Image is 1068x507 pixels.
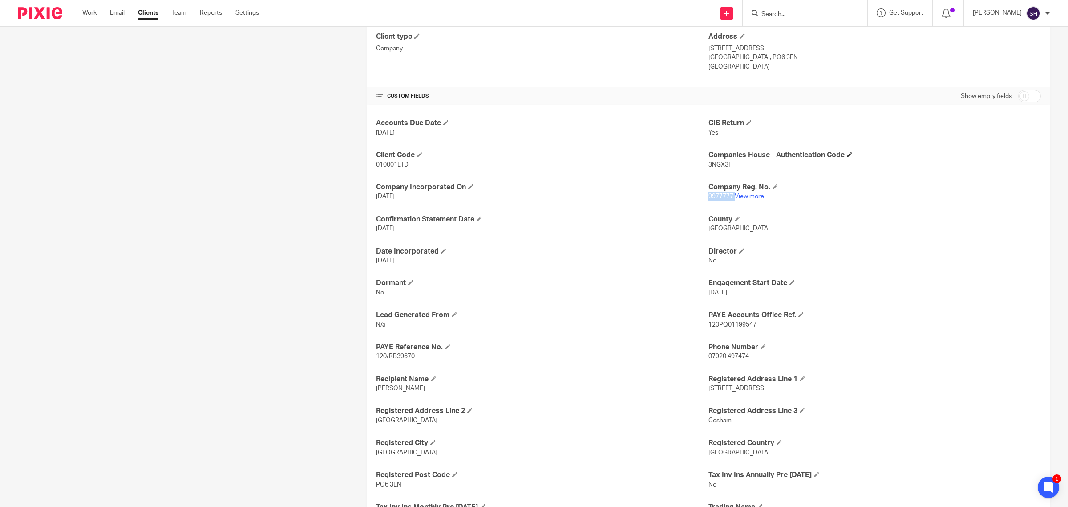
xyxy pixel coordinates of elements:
[235,8,259,17] a: Settings
[376,353,415,360] span: 120/RB39670
[708,53,1041,62] p: [GEOGRAPHIC_DATA], PO6 3EN
[708,438,1041,448] h4: Registered Country
[708,406,1041,416] h4: Registered Address Line 3
[961,92,1012,101] label: Show empty fields
[708,385,766,392] span: [STREET_ADDRESS]
[708,62,1041,71] p: [GEOGRAPHIC_DATA]
[138,8,158,17] a: Clients
[82,8,97,17] a: Work
[708,482,716,488] span: No
[376,278,708,288] h4: Dormant
[376,482,401,488] span: PO6 3EN
[376,385,425,392] span: [PERSON_NAME]
[376,450,437,456] span: [GEOGRAPHIC_DATA]
[376,322,385,328] span: N/a
[376,438,708,448] h4: Registered City
[376,162,409,168] span: 010001LTD
[376,32,708,41] h4: Client type
[708,311,1041,320] h4: PAYE Accounts Office Ref.
[376,119,708,128] h4: Accounts Due Date
[376,93,708,100] h4: CUSTOM FIELDS
[708,290,727,296] span: [DATE]
[376,258,395,264] span: [DATE]
[708,119,1041,128] h4: CIS Return
[376,225,395,232] span: [DATE]
[761,11,841,19] input: Search
[708,417,732,424] span: Cosham
[376,470,708,480] h4: Registered Post Code
[708,470,1041,480] h4: Tax Inv Ins Annually Pre [DATE]
[973,8,1022,17] p: [PERSON_NAME]
[110,8,125,17] a: Email
[708,322,756,328] span: 120PQ01199547
[376,193,395,200] span: [DATE]
[1052,474,1061,483] div: 1
[376,44,708,53] p: Company
[708,44,1041,53] p: [STREET_ADDRESS]
[376,151,708,160] h4: Client Code
[708,225,770,232] span: [GEOGRAPHIC_DATA]
[708,353,749,360] span: 07920 497474
[708,193,733,200] span: 9977777
[708,343,1041,352] h4: Phone Number
[18,7,62,19] img: Pixie
[376,406,708,416] h4: Registered Address Line 2
[708,258,716,264] span: No
[200,8,222,17] a: Reports
[376,311,708,320] h4: Lead Generated From
[172,8,186,17] a: Team
[889,10,923,16] span: Get Support
[376,247,708,256] h4: Date Incorporated
[708,162,733,168] span: 3NGX3H
[376,290,384,296] span: No
[708,130,718,136] span: Yes
[376,375,708,384] h4: Recipient Name
[708,215,1041,224] h4: County
[708,375,1041,384] h4: Registered Address Line 1
[708,450,770,456] span: [GEOGRAPHIC_DATA]
[708,151,1041,160] h4: Companies House - Authentication Code
[735,193,764,200] a: View more
[376,343,708,352] h4: PAYE Reference No.
[376,215,708,224] h4: Confirmation Statement Date
[708,278,1041,288] h4: Engagement Start Date
[376,417,437,424] span: [GEOGRAPHIC_DATA]
[708,183,1041,192] h4: Company Reg. No.
[1026,6,1040,20] img: svg%3E
[708,247,1041,256] h4: Director
[376,183,708,192] h4: Company Incorporated On
[708,32,1041,41] h4: Address
[376,130,395,136] span: [DATE]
